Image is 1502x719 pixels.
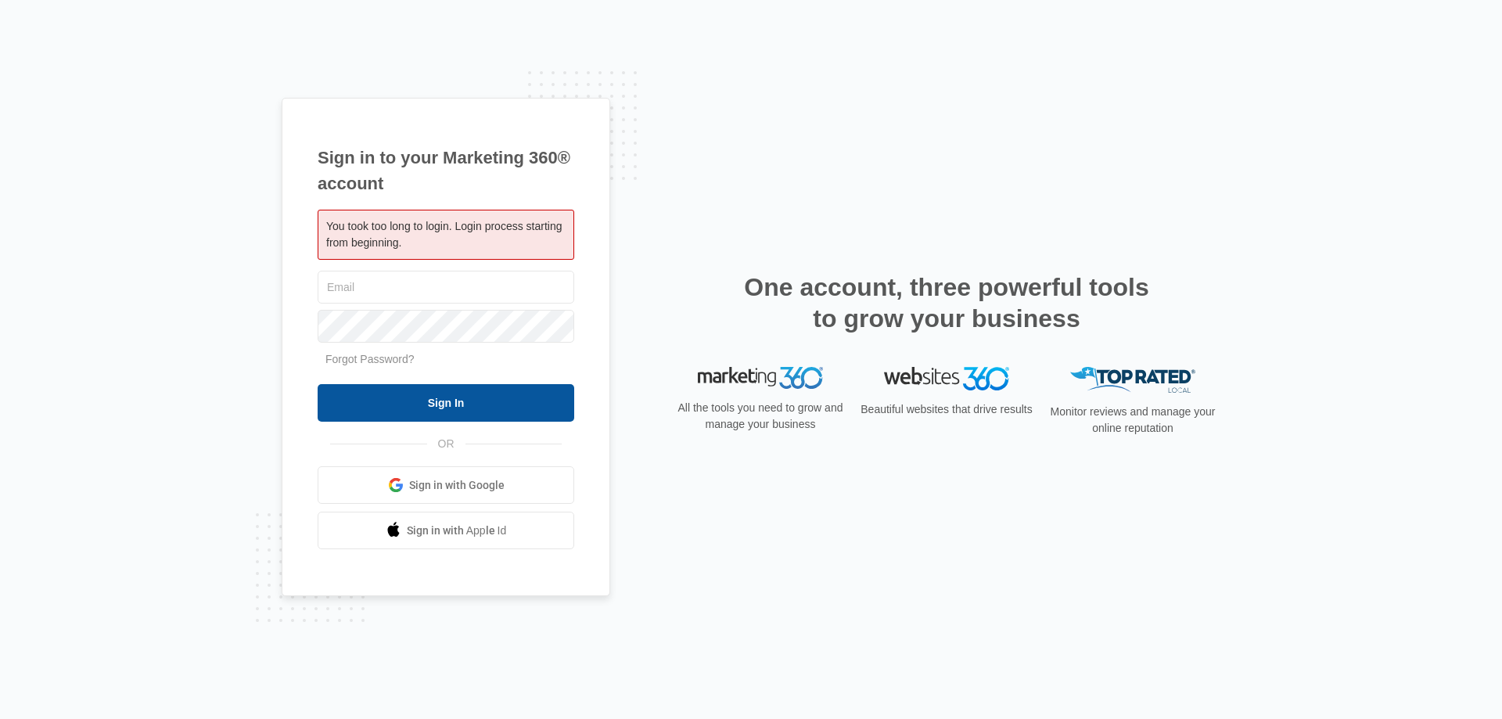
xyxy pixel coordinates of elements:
[1070,367,1195,393] img: Top Rated Local
[884,367,1009,390] img: Websites 360
[318,466,574,504] a: Sign in with Google
[318,384,574,422] input: Sign In
[325,353,415,365] a: Forgot Password?
[318,271,574,304] input: Email
[409,477,505,494] span: Sign in with Google
[427,436,465,452] span: OR
[859,401,1034,418] p: Beautiful websites that drive results
[318,512,574,549] a: Sign in with Apple Id
[673,400,848,433] p: All the tools you need to grow and manage your business
[1045,404,1220,437] p: Monitor reviews and manage your online reputation
[739,271,1154,334] h2: One account, three powerful tools to grow your business
[326,220,562,249] span: You took too long to login. Login process starting from beginning.
[318,145,574,196] h1: Sign in to your Marketing 360® account
[407,523,507,539] span: Sign in with Apple Id
[698,367,823,389] img: Marketing 360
